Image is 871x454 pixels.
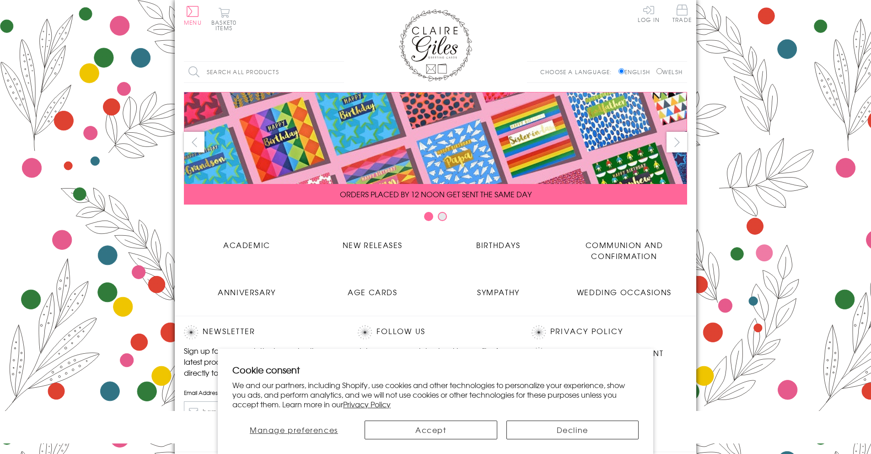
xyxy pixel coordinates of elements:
[184,6,202,25] button: Menu
[550,325,623,338] a: Privacy Policy
[424,212,433,221] button: Carousel Page 1 (Current Slide)
[667,132,687,152] button: next
[343,399,391,410] a: Privacy Policy
[232,380,639,409] p: We and our partners, including Shopify, use cookies and other technologies to personalize your ex...
[358,345,513,378] p: Join us on our social networking profiles for up to the minute news and product releases the mome...
[506,421,639,439] button: Decline
[435,280,561,297] a: Sympathy
[358,325,513,339] h2: Follow Us
[310,280,435,297] a: Age Cards
[184,18,202,27] span: Menu
[184,232,310,250] a: Academic
[435,232,561,250] a: Birthdays
[438,212,447,221] button: Carousel Page 2
[218,286,276,297] span: Anniversary
[476,239,520,250] span: Birthdays
[184,401,339,422] input: harry@hogwarts.edu
[184,280,310,297] a: Anniversary
[561,280,687,297] a: Wedding Occasions
[250,424,338,435] span: Manage preferences
[561,232,687,261] a: Communion and Confirmation
[223,239,270,250] span: Academic
[184,389,339,397] label: Email Address
[672,5,692,22] span: Trade
[618,68,624,74] input: English
[550,347,664,360] a: Accessibility Statement
[399,9,472,81] img: Claire Giles Greetings Cards
[540,68,617,76] p: Choose a language:
[184,211,687,226] div: Carousel Pagination
[638,5,660,22] a: Log In
[184,325,339,339] h2: Newsletter
[672,5,692,24] a: Trade
[365,421,497,439] button: Accept
[577,286,672,297] span: Wedding Occasions
[656,68,683,76] label: Welsh
[340,189,532,200] span: ORDERS PLACED BY 12 NOON GET SENT THE SAME DAY
[310,232,435,250] a: New Releases
[348,286,397,297] span: Age Cards
[335,62,344,82] input: Search
[232,421,355,439] button: Manage preferences
[184,132,204,152] button: prev
[215,18,237,32] span: 0 items
[184,62,344,82] input: Search all products
[211,7,237,31] button: Basket0 items
[618,68,655,76] label: English
[343,239,403,250] span: New Releases
[232,363,639,376] h2: Cookie consent
[586,239,663,261] span: Communion and Confirmation
[656,68,662,74] input: Welsh
[477,286,520,297] span: Sympathy
[184,345,339,378] p: Sign up for our newsletter to receive the latest product launches, news and offers directly to yo...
